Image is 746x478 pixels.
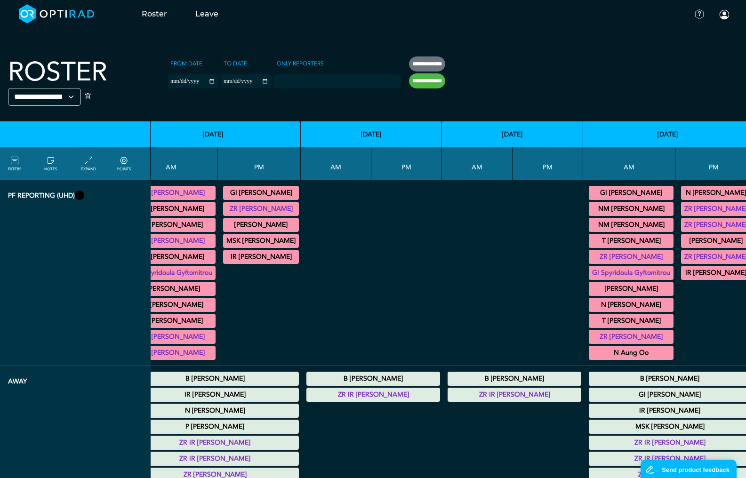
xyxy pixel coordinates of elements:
[449,389,580,400] summary: ZR IR [PERSON_NAME]
[589,202,674,216] div: General XR 08:00 - 09:00
[131,404,299,418] div: Study Leave 00:00 - 23:59
[223,218,299,232] div: General XR 14:00 - 15:00
[221,56,250,71] label: To date
[131,372,299,386] div: Sick Leave 00:00 - 23:59
[131,298,216,312] div: General XR 11:00 - 12:00
[225,187,297,199] summary: GI [PERSON_NAME]
[131,218,216,232] div: General XR 09:00 - 10:00
[125,147,217,180] th: AM
[132,267,214,279] summary: GI Spyridoula Gyftomitrou
[132,437,297,448] summary: ZR IR [PERSON_NAME]
[132,283,214,295] summary: [PERSON_NAME]
[131,420,299,434] div: Annual Leave 00:00 - 23:59
[131,186,216,200] div: General XR 08:00 - 09:00
[131,234,216,248] div: General XR 09:00 - 11:00
[308,389,439,400] summary: ZR IR [PERSON_NAME]
[589,250,674,264] div: General XR 08:00 - 09:00
[132,331,214,343] summary: ZR [PERSON_NAME]
[442,147,513,180] th: AM
[44,155,57,172] a: show/hide notes
[590,219,672,231] summary: NM [PERSON_NAME]
[131,436,299,450] div: Study Leave 00:00 - 23:59
[223,234,299,248] div: General XR 16:00 - 17:00
[132,373,297,384] summary: B [PERSON_NAME]
[81,155,96,172] a: collapse/expand entries
[132,251,214,263] summary: GI [PERSON_NAME]
[308,373,439,384] summary: B [PERSON_NAME]
[589,330,674,344] div: General XR 11:00 - 14:00
[132,347,214,358] summary: ZR [PERSON_NAME]
[131,266,216,280] div: General XR 10:00 - 12:00
[125,121,301,147] th: [DATE]
[131,250,216,264] div: General XR 09:30 - 10:30
[225,235,297,247] summary: MSK [PERSON_NAME]
[117,155,131,172] a: collapse/expand expected points
[132,187,214,199] summary: ZR [PERSON_NAME]
[132,299,214,311] summary: N [PERSON_NAME]
[131,330,216,344] div: General XR 11:00 - 12:00
[590,299,672,311] summary: N [PERSON_NAME]
[131,388,299,402] div: Annual Leave 00:00 - 23:59
[306,372,440,386] div: Sick Leave 00:00 - 23:59
[132,453,297,464] summary: ZR IR [PERSON_NAME]
[131,202,216,216] div: General XR 09:00 - 10:00
[132,315,214,327] summary: T [PERSON_NAME]
[590,315,672,327] summary: T [PERSON_NAME]
[589,298,674,312] div: General XR 09:00 - 10:30
[275,76,322,84] input: null
[590,267,672,279] summary: GI Spyridoula Gyftomitrou
[132,203,214,215] summary: GI [PERSON_NAME]
[19,4,95,24] img: brand-opti-rad-logos-blue-and-white-d2f68631ba2948856bd03f2d395fb146ddc8fb01b4b6e9315ea85fa773367...
[132,421,297,432] summary: P [PERSON_NAME]
[590,235,672,247] summary: T [PERSON_NAME]
[132,219,214,231] summary: T [PERSON_NAME]
[132,389,297,400] summary: IR [PERSON_NAME]
[306,388,440,402] div: Study Leave 00:00 - 23:59
[131,346,216,360] div: General XR 11:00 - 12:00
[590,283,672,295] summary: [PERSON_NAME]
[301,121,442,147] th: [DATE]
[589,346,674,360] div: General XR 11:30 - 12:30
[589,234,674,248] div: General XR 08:00 - 09:00
[217,147,301,180] th: PM
[589,186,674,200] div: General XR 07:15 - 08:00
[8,56,107,88] h2: Roster
[590,251,672,263] summary: ZR [PERSON_NAME]
[590,347,672,358] summary: N Aung Oo
[225,251,297,263] summary: IR [PERSON_NAME]
[131,282,216,296] div: General XR 10:00 - 12:00
[223,186,299,200] div: General XR 13:00 - 14:00
[589,218,674,232] div: General XR 08:00 - 09:00
[590,187,672,199] summary: GI [PERSON_NAME]
[448,372,581,386] div: Sick Leave 00:00 - 23:59
[223,250,299,264] div: General XR 18:00 - 19:00
[168,56,205,71] label: From date
[132,405,297,416] summary: N [PERSON_NAME]
[131,314,216,328] div: General XR 11:00 - 12:00
[132,235,214,247] summary: ZR [PERSON_NAME]
[590,203,672,215] summary: NM [PERSON_NAME]
[225,203,297,215] summary: ZR [PERSON_NAME]
[371,147,442,180] th: PM
[8,155,21,172] a: FILTERS
[589,282,674,296] div: General XR 09:00 - 10:00
[449,373,580,384] summary: B [PERSON_NAME]
[442,121,583,147] th: [DATE]
[513,147,583,180] th: PM
[274,56,327,71] label: Only Reporters
[590,331,672,343] summary: ZR [PERSON_NAME]
[589,314,674,328] div: General XR 09:00 - 10:00
[131,452,299,466] div: Other Leave 00:00 - 23:59
[448,388,581,402] div: Study Leave 00:00 - 23:59
[225,219,297,231] summary: [PERSON_NAME]
[583,147,675,180] th: AM
[589,266,674,280] div: General XR 09:00 - 11:00
[301,147,371,180] th: AM
[223,202,299,216] div: General XR 13:00 - 14:00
